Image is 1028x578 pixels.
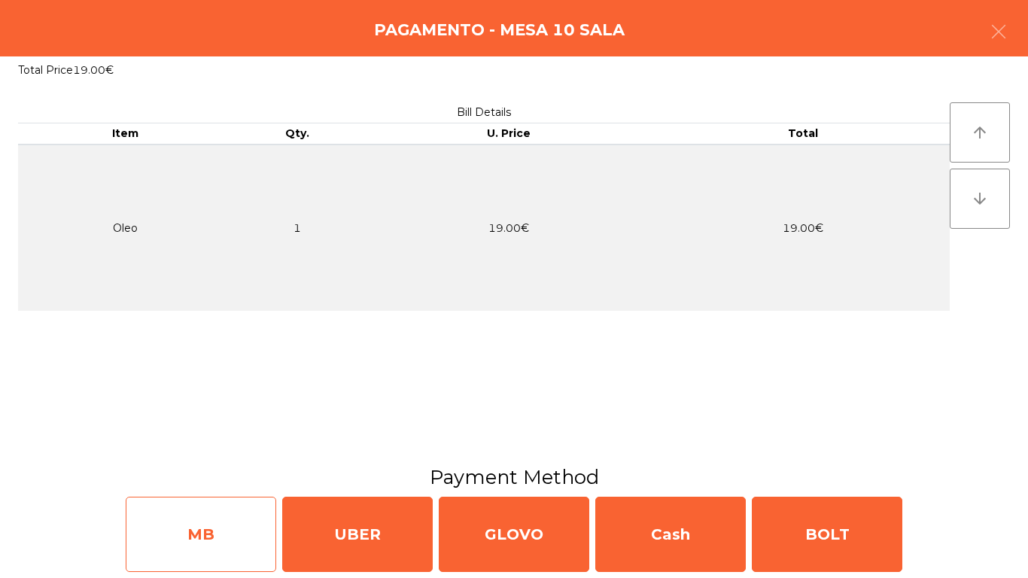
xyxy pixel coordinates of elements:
h4: Pagamento - Mesa 10 Sala [374,19,625,41]
th: U. Price [361,123,655,144]
button: arrow_downward [950,169,1010,229]
td: 19.00€ [361,144,655,311]
i: arrow_upward [971,123,989,141]
th: Item [18,123,233,144]
td: 1 [233,144,361,311]
th: Total [655,123,950,144]
div: GLOVO [439,497,589,572]
div: BOLT [752,497,902,572]
div: Cash [595,497,746,572]
span: Bill Details [457,105,511,119]
div: UBER [282,497,433,572]
span: Total Price [18,63,73,77]
span: 19.00€ [73,63,114,77]
i: arrow_downward [971,190,989,208]
th: Qty. [233,123,361,144]
h3: Payment Method [11,464,1017,491]
div: MB [126,497,276,572]
td: 19.00€ [655,144,950,311]
button: arrow_upward [950,102,1010,163]
td: Oleo [18,144,233,311]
